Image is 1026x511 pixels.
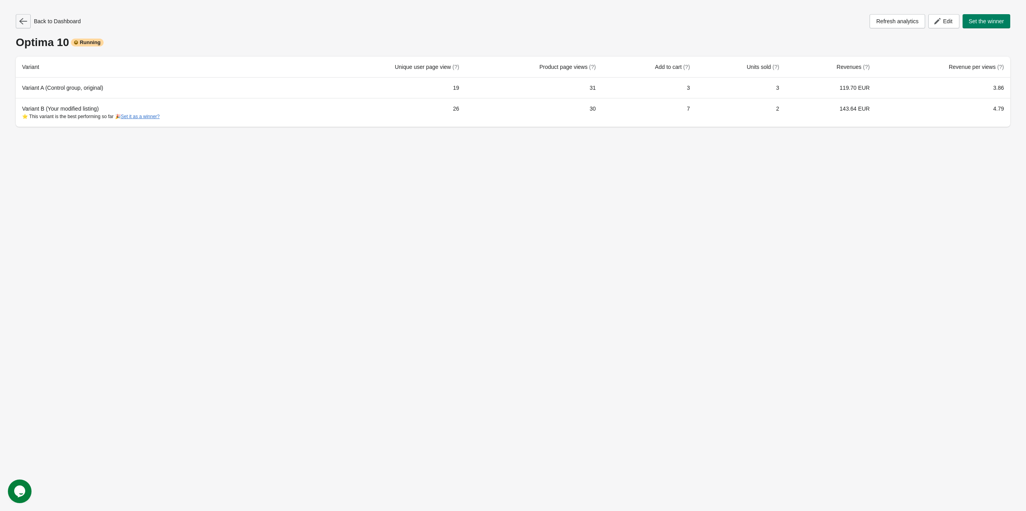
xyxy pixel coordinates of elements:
[969,18,1004,24] span: Set the winner
[465,78,602,98] td: 31
[863,64,870,70] span: (?)
[928,14,959,28] button: Edit
[16,57,313,78] th: Variant
[589,64,596,70] span: (?)
[465,98,602,127] td: 30
[539,64,596,70] span: Product page views
[943,18,952,24] span: Edit
[655,64,690,70] span: Add to cart
[836,64,870,70] span: Revenues
[395,64,459,70] span: Unique user page view
[8,480,33,503] iframe: chat widget
[16,36,1010,49] div: Optima 10
[876,18,918,24] span: Refresh analytics
[16,14,81,28] div: Back to Dashboard
[313,78,466,98] td: 19
[773,64,779,70] span: (?)
[949,64,1004,70] span: Revenue per views
[997,64,1004,70] span: (?)
[602,78,696,98] td: 3
[870,14,925,28] button: Refresh analytics
[22,105,307,120] div: Variant B (Your modified listing)
[786,78,876,98] td: 119.70 EUR
[696,98,786,127] td: 2
[696,78,786,98] td: 3
[602,98,696,127] td: 7
[313,98,466,127] td: 26
[963,14,1011,28] button: Set the winner
[786,98,876,127] td: 143.64 EUR
[22,84,307,92] div: Variant A (Control group, original)
[452,64,459,70] span: (?)
[747,64,779,70] span: Units sold
[71,39,104,46] div: Running
[683,64,690,70] span: (?)
[22,113,307,120] div: ⭐ This variant is the best performing so far 🎉
[876,98,1010,127] td: 4.79
[121,114,160,119] button: Set it as a winner?
[876,78,1010,98] td: 3.86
